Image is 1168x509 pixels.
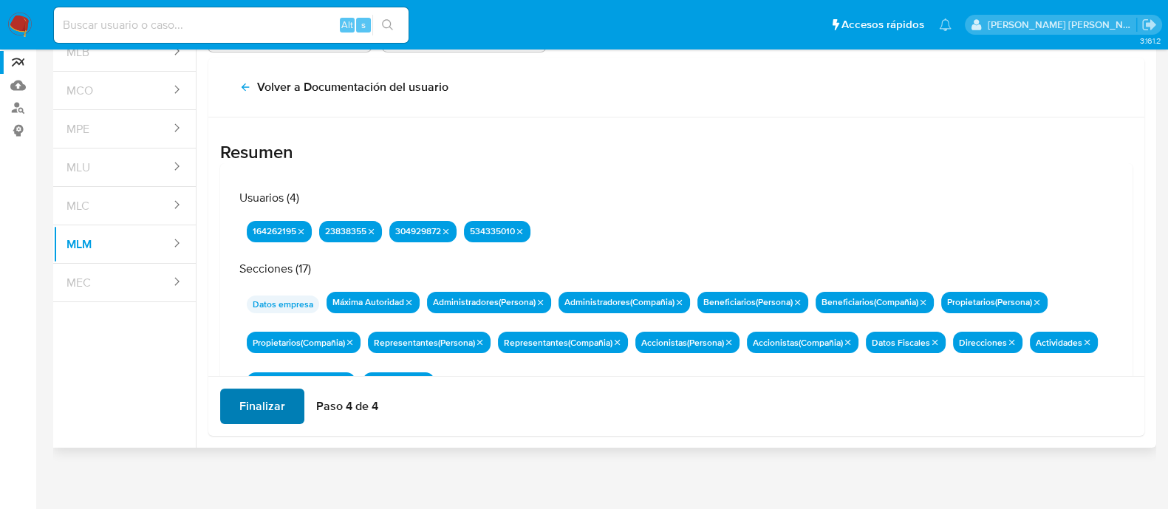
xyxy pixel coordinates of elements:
a: Salir [1141,17,1157,33]
button: search-icon [372,15,403,35]
span: Alt [341,18,353,32]
p: anamaria.arriagasanchez@mercadolibre.com.mx [988,18,1137,32]
span: 3.161.2 [1139,35,1161,47]
span: Accesos rápidos [841,17,924,33]
a: Notificaciones [939,18,952,31]
span: s [361,18,366,32]
input: Buscar usuario o caso... [54,16,409,35]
